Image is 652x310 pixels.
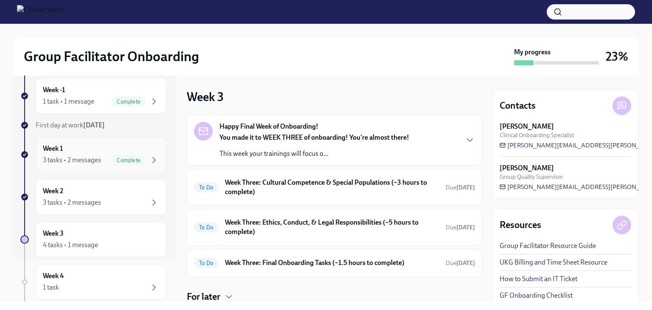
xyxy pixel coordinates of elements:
span: August 18th, 2025 07:00 [446,223,475,231]
strong: [DATE] [456,224,475,231]
span: Group Quality Supervisor [500,173,563,181]
h6: Week Three: Ethics, Conduct, & Legal Responsibilities (~5 hours to complete) [225,218,439,237]
strong: [DATE] [456,259,475,267]
a: Week 13 tasks • 2 messagesComplete [20,137,166,172]
h6: Week 4 [43,271,64,281]
strong: Happy Final Week of Onboarding! [219,122,318,131]
div: 1 task [43,283,59,292]
h4: Resources [500,219,541,231]
strong: My progress [514,48,551,57]
strong: [PERSON_NAME] [500,122,554,131]
div: 1 task • 1 message [43,97,94,106]
a: Week -11 task • 1 messageComplete [20,78,166,114]
a: First day at work[DATE] [20,121,166,130]
div: For later [187,290,482,303]
a: To DoWeek Three: Final Onboarding Tasks (~1.5 hours to complete)Due[DATE] [194,256,475,270]
span: To Do [194,260,218,266]
a: Week 23 tasks • 2 messages [20,179,166,215]
a: To DoWeek Three: Ethics, Conduct, & Legal Responsibilities (~5 hours to complete)Due[DATE] [194,216,475,238]
span: Due [446,184,475,191]
a: To DoWeek Three: Cultural Competence & Special Populations (~3 hours to complete)Due[DATE] [194,176,475,198]
span: To Do [194,224,218,231]
h6: Week Three: Cultural Competence & Special Populations (~3 hours to complete) [225,178,439,197]
h6: Week Three: Final Onboarding Tasks (~1.5 hours to complete) [225,258,439,268]
a: Week 34 tasks • 1 message [20,222,166,257]
span: Due [446,224,475,231]
strong: [DATE] [456,184,475,191]
a: How to Submit an IT Ticket [500,274,577,284]
div: 3 tasks • 2 messages [43,155,101,165]
span: August 16th, 2025 07:00 [446,259,475,267]
h6: Week 3 [43,229,64,238]
h4: For later [187,290,220,303]
h3: Week 3 [187,89,224,104]
h6: Week -1 [43,85,65,95]
h3: 23% [606,49,628,64]
span: Complete [112,157,146,163]
span: August 18th, 2025 07:00 [446,183,475,192]
span: To Do [194,184,218,191]
h6: Week 1 [43,144,63,153]
img: CharlieHealth [17,5,64,19]
strong: [DATE] [83,121,105,129]
h2: Group Facilitator Onboarding [24,48,199,65]
strong: You made it to WEEK THREE of onboarding! You're almost there! [219,133,409,141]
strong: [PERSON_NAME] [500,163,554,173]
a: Group Facilitator Resource Guide [500,241,596,251]
a: GF Onboarding Checklist [500,291,573,300]
div: 3 tasks • 2 messages [43,198,101,207]
h6: Week 2 [43,186,63,196]
div: 4 tasks • 1 message [43,240,98,250]
span: Complete [112,99,146,105]
a: Week 41 task [20,264,166,300]
span: First day at work [36,121,105,129]
a: UKG Billing and Time Sheet Resource [500,258,607,267]
span: Clinical Onboarding Specialist [500,131,574,139]
h4: Contacts [500,99,536,112]
span: Due [446,259,475,267]
p: This week your trainings will focus o... [219,149,409,158]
